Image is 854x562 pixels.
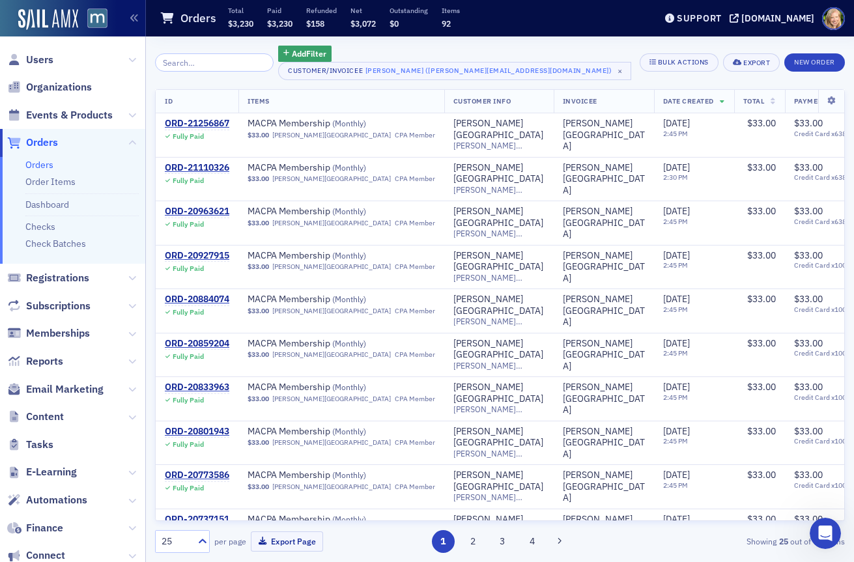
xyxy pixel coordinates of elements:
div: Fully Paid [173,352,204,361]
div: Fully Paid [173,220,204,229]
button: New Order [784,53,845,72]
span: $33.00 [794,117,823,129]
button: go back [8,5,33,30]
span: [DATE] [663,117,690,129]
span: $33.00 [794,337,823,349]
span: ( Monthly ) [332,338,366,348]
a: [PERSON_NAME][GEOGRAPHIC_DATA] [453,162,545,185]
span: ( Monthly ) [332,118,366,128]
span: Tasks [26,438,53,452]
div: [PERSON_NAME][GEOGRAPHIC_DATA] [453,250,545,273]
a: [PERSON_NAME][GEOGRAPHIC_DATA] [563,206,645,240]
span: ( Monthly ) [332,382,366,392]
a: [PERSON_NAME][GEOGRAPHIC_DATA] [272,219,391,227]
div: Customer/Invoicee [288,66,363,75]
a: Content [7,410,64,424]
a: E-Learning [7,465,77,479]
div: ORD-20927915 [165,250,229,262]
span: [PERSON_NAME][EMAIL_ADDRESS][DOMAIN_NAME] [453,316,545,326]
span: $33.00 [794,162,823,173]
span: [DATE] [663,249,690,261]
div: [PERSON_NAME] ([PERSON_NAME][EMAIL_ADDRESS][DOMAIN_NAME]) [365,64,612,77]
a: MACPA Membership (Monthly) [248,338,412,350]
span: $33.00 [248,307,269,315]
button: 1 [432,530,455,553]
a: [PERSON_NAME][GEOGRAPHIC_DATA] [563,470,645,504]
span: Events & Products [26,108,113,122]
span: [PERSON_NAME][EMAIL_ADDRESS][DOMAIN_NAME] [453,449,545,458]
a: MACPA Membership (Monthly) [248,294,412,305]
div: Aidan says… [10,78,250,108]
a: [PERSON_NAME][GEOGRAPHIC_DATA] [563,382,645,416]
span: Organizations [26,80,92,94]
div: CPA Member [395,262,435,271]
a: [PERSON_NAME][GEOGRAPHIC_DATA] [453,426,545,449]
label: per page [214,535,246,547]
div: Fully Paid [173,132,204,141]
span: Keila Hill-Trawick [563,294,645,328]
a: Finance [7,521,63,535]
span: $33.00 [747,381,776,393]
button: 3 [491,530,514,553]
a: [PERSON_NAME][GEOGRAPHIC_DATA] [563,118,645,152]
div: oops wrong screen shot [131,47,240,60]
a: [PERSON_NAME][GEOGRAPHIC_DATA] [563,426,645,460]
span: Date Created [663,96,714,105]
div: CPA Member [395,219,435,227]
span: Keila Hill-Trawick [563,338,645,372]
span: MACPA Membership [248,294,412,305]
span: Subscriptions [26,299,91,313]
div: Rebekah says… [10,186,250,324]
span: [DATE] [663,425,690,437]
a: ORD-21110326 [165,162,229,174]
div: Hi [PERSON_NAME], ​ [21,116,199,141]
span: MACPA Membership [248,338,412,350]
span: Invoicee [563,96,597,105]
div: ORD-20737151 [165,514,229,526]
time: 2:30 PM [663,173,688,182]
button: Bulk Actions [640,53,719,72]
a: [PERSON_NAME][GEOGRAPHIC_DATA] [453,514,545,537]
div: CPA Member [395,350,435,359]
span: MACPA Membership [248,514,412,526]
div: ORD-20773586 [165,470,229,481]
div: Fully Paid [173,440,204,449]
div: [PERSON_NAME][GEOGRAPHIC_DATA] [453,338,545,361]
a: MACPA Membership (Monthly) [248,206,412,218]
span: Finance [26,521,63,535]
a: [PERSON_NAME][GEOGRAPHIC_DATA] [272,307,391,315]
span: $33.00 [747,337,776,349]
div: [PERSON_NAME][GEOGRAPHIC_DATA] [453,206,545,229]
span: Users [26,53,53,67]
input: Search… [155,53,274,72]
a: MACPA Membership (Monthly) [248,470,412,481]
span: $33.00 [248,395,269,403]
a: ORD-20859204 [165,338,229,350]
a: MACPA Membership (Monthly) [248,162,412,174]
a: Check Batches [25,238,86,249]
div: CPA Member [395,483,435,491]
a: MACPA Membership (Monthly) [248,426,412,438]
iframe: Intercom live chat [810,518,841,549]
div: [PERSON_NAME][GEOGRAPHIC_DATA] [563,294,645,328]
a: MACPA Membership (Monthly) [248,514,412,526]
a: MACPA Membership (Monthly) [248,250,412,262]
p: Total [228,6,253,15]
a: [PERSON_NAME][GEOGRAPHIC_DATA] [453,118,545,141]
b: [PERSON_NAME] [56,82,129,91]
span: Items [248,96,270,105]
p: Outstanding [390,6,428,15]
span: $0 [390,18,399,29]
span: $33.00 [794,425,823,437]
a: ORD-21256867 [165,118,229,130]
span: $33.00 [794,249,823,261]
span: $33.00 [747,293,776,305]
span: $33.00 [747,205,776,217]
a: MACPA Membership (Monthly) [248,118,412,130]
